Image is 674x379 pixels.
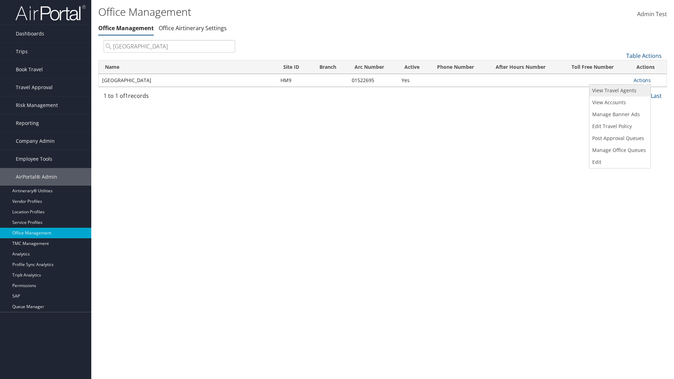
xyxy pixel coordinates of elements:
h1: Office Management [98,5,477,19]
a: Office Management [98,24,154,32]
a: Post Approval Queues [589,132,649,144]
th: Name: activate to sort column ascending [99,60,277,74]
td: [GEOGRAPHIC_DATA] [99,74,277,87]
th: Active: activate to sort column ascending [398,60,431,74]
span: AirPortal® Admin [16,168,57,186]
td: HM9 [277,74,313,87]
th: Arc Number: activate to sort column ascending [348,60,398,74]
span: Employee Tools [16,150,52,168]
a: Admin Test [637,4,667,25]
a: Edit Travel Policy [589,120,649,132]
a: Last [651,92,662,100]
span: Company Admin [16,132,55,150]
th: Site ID: activate to sort column ascending [277,60,313,74]
span: Travel Approval [16,79,53,96]
span: Risk Management [16,97,58,114]
a: Table Actions [626,52,662,60]
th: Toll Free Number: activate to sort column ascending [565,60,630,74]
a: View Travel Agents [589,85,649,97]
a: Manage Banner Ads [589,108,649,120]
a: Office Airtinerary Settings [159,24,227,32]
span: Trips [16,43,28,60]
td: 01522695 [348,74,398,87]
div: 1 to 1 of records [104,92,235,104]
span: Dashboards [16,25,44,42]
th: Phone Number: activate to sort column ascending [431,60,489,74]
span: Reporting [16,114,39,132]
th: Actions [630,60,667,74]
span: 1 [125,92,128,100]
td: Yes [398,74,431,87]
a: Actions [634,77,651,84]
a: View Accounts [589,97,649,108]
input: Search [104,40,235,53]
th: Branch: activate to sort column ascending [313,60,348,74]
a: Edit [589,156,649,168]
span: Book Travel [16,61,43,78]
img: airportal-logo.png [15,5,86,21]
span: Admin Test [637,10,667,18]
a: Manage Office Queues [589,144,649,156]
th: After Hours Number: activate to sort column ascending [489,60,565,74]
